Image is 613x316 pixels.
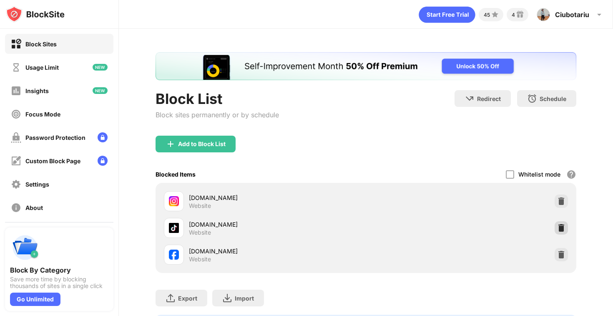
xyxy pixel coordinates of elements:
div: Insights [25,87,49,94]
div: Block Sites [25,40,57,48]
div: Export [178,295,197,302]
img: settings-off.svg [11,179,21,190]
img: favicons [169,250,179,260]
div: [DOMAIN_NAME] [189,220,366,229]
div: 45 [484,12,490,18]
img: favicons [169,223,179,233]
img: password-protection-off.svg [11,132,21,143]
div: Save more time by blocking thousands of sites in a single click [10,276,108,289]
img: favicons [169,196,179,206]
div: Import [235,295,254,302]
div: Password Protection [25,134,85,141]
div: Redirect [477,95,501,102]
div: Website [189,255,211,263]
iframe: Banner [156,52,576,80]
div: [DOMAIN_NAME] [189,247,366,255]
img: logo-blocksite.svg [6,6,65,23]
img: time-usage-off.svg [11,62,21,73]
div: About [25,204,43,211]
div: animation [419,6,475,23]
img: reward-small.svg [515,10,525,20]
img: about-off.svg [11,202,21,213]
div: 4 [512,12,515,18]
img: insights-off.svg [11,86,21,96]
img: lock-menu.svg [98,132,108,142]
div: Block By Category [10,266,108,274]
img: customize-block-page-off.svg [11,156,21,166]
div: Whitelist mode [518,171,560,178]
img: new-icon.svg [93,87,108,94]
div: Block List [156,90,279,107]
img: new-icon.svg [93,64,108,71]
div: Custom Block Page [25,157,80,164]
div: Blocked Items [156,171,196,178]
img: ACg8ocIeR_ZMzKPuKXE-apX2G6ncVWkUf8nvKsuzx8EcoXocl9OjV8jB=s96-c [537,8,550,21]
div: Block sites permanently or by schedule [156,111,279,119]
div: Website [189,202,211,210]
div: Focus Mode [25,111,60,118]
div: Website [189,229,211,236]
img: block-on.svg [11,39,21,49]
div: Settings [25,181,49,188]
div: Add to Block List [178,141,226,147]
div: Go Unlimited [10,293,60,306]
div: [DOMAIN_NAME] [189,193,366,202]
div: Schedule [540,95,566,102]
img: focus-off.svg [11,109,21,119]
div: Usage Limit [25,64,59,71]
img: lock-menu.svg [98,156,108,166]
div: Ciubotariu [555,10,589,19]
img: push-categories.svg [10,233,40,263]
img: points-small.svg [490,10,500,20]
